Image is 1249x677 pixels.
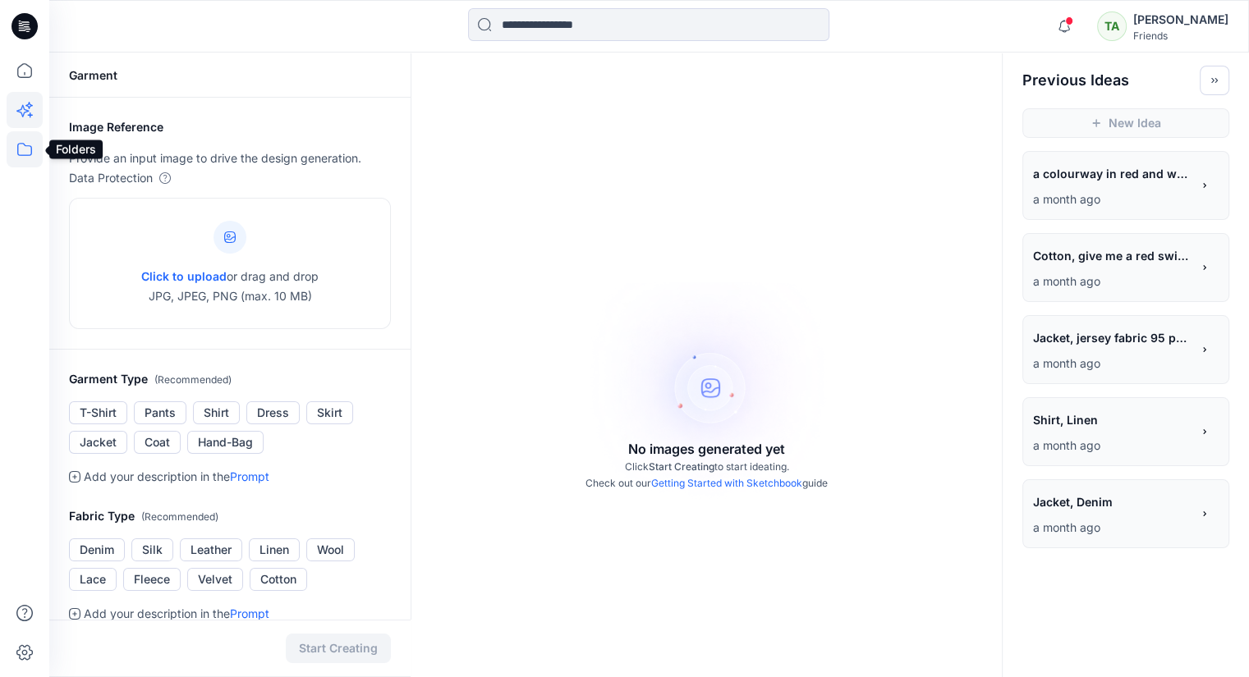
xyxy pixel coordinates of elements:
[69,431,127,454] button: Jacket
[69,369,391,390] h2: Garment Type
[69,568,117,591] button: Lace
[84,467,269,487] p: Add your description in the
[180,538,242,561] button: Leather
[187,568,243,591] button: Velvet
[123,568,181,591] button: Fleece
[141,269,227,283] span: Click to upload
[649,460,714,473] span: Start Creating
[1033,436,1191,455] p: July 22, 2025
[1133,30,1228,42] div: Friends
[1033,272,1191,291] p: July 29, 2025
[628,439,785,459] p: No images generated yet
[69,149,391,168] p: Provide an input image to drive the design generation.
[141,510,218,523] span: ( Recommended )
[1033,408,1189,432] span: Shirt, Linen
[141,267,319,306] p: or drag and drop JPG, JPEG, PNG (max. 10 MB)
[131,538,173,561] button: Silk
[1200,66,1229,95] button: Toggle idea bar
[193,401,240,424] button: Shirt
[651,477,802,489] a: Getting Started with Sketchbook
[69,401,127,424] button: T-Shirt
[154,373,232,386] span: ( Recommended )
[84,604,269,624] p: Add your description in the
[1133,10,1228,30] div: [PERSON_NAME]
[1033,244,1189,268] span: Cotton, give me a red swimsuit
[1033,490,1189,514] span: Jacket, Denim
[1033,326,1189,350] span: Jacket, jersey fabric 95 polyester 5 % spamdex 200gsm give a colorway in red , orange, white
[69,117,391,137] h2: Image Reference
[306,538,355,561] button: Wool
[134,431,181,454] button: Coat
[230,469,269,483] a: Prompt
[230,606,269,620] a: Prompt
[1033,354,1191,373] p: July 24, 2025
[69,538,125,561] button: Denim
[69,168,153,188] p: Data Protection
[306,401,353,424] button: Skirt
[69,506,391,527] h2: Fabric Type
[585,459,828,492] p: Click to start ideating. Check out our guide
[250,568,307,591] button: Cotton
[134,401,186,424] button: Pants
[249,538,300,561] button: Linen
[1033,190,1191,209] p: July 30, 2025
[246,401,300,424] button: Dress
[1033,162,1189,185] span: a colourway in red and white
[187,431,264,454] button: Hand-Bag
[1033,518,1191,537] p: July 21, 2025
[1022,71,1129,90] h2: Previous Ideas
[1097,11,1127,41] div: TA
